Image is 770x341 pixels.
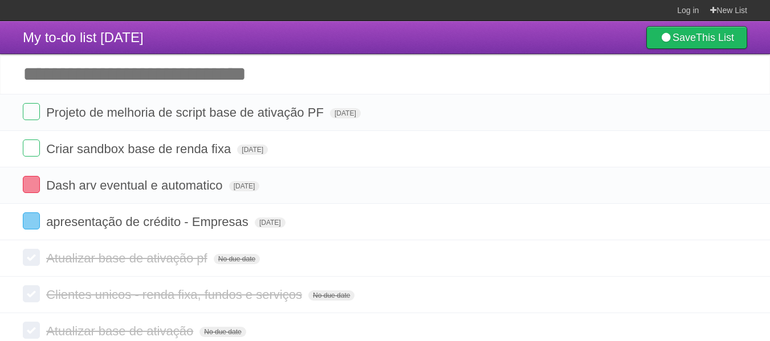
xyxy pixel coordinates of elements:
[646,26,747,49] a: SaveThis List
[46,251,210,265] span: Atualizar base de ativação pf
[255,217,286,228] span: [DATE]
[23,212,40,229] label: Done
[696,32,734,43] b: This List
[46,287,305,302] span: Clientes unicos - renda fixa, fundos e serviços
[46,324,196,338] span: Atualizar base de ativação
[199,327,246,337] span: No due date
[46,215,251,229] span: apresentação de crédito - Empresas
[46,142,234,156] span: Criar sandbox base de renda fixa
[23,103,40,120] label: Done
[237,145,268,155] span: [DATE]
[23,139,40,157] label: Done
[330,108,361,118] span: [DATE]
[23,30,144,45] span: My to-do list [DATE]
[23,322,40,339] label: Done
[23,176,40,193] label: Done
[229,181,260,191] span: [DATE]
[23,285,40,302] label: Done
[46,178,225,192] span: Dash arv eventual e automatico
[308,290,355,301] span: No due date
[23,249,40,266] label: Done
[46,105,327,120] span: Projeto de melhoria de script base de ativação PF
[214,254,260,264] span: No due date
